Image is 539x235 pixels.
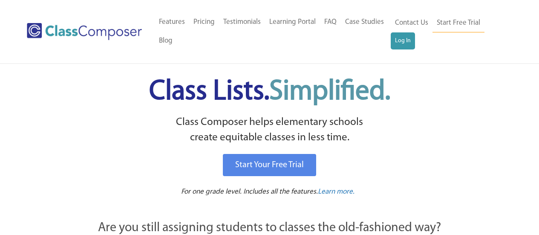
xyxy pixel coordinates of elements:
[265,13,320,32] a: Learning Portal
[155,13,391,50] nav: Header Menu
[341,13,388,32] a: Case Studies
[27,23,142,40] img: Class Composer
[149,78,390,106] span: Class Lists.
[391,32,415,49] a: Log In
[155,13,189,32] a: Features
[391,14,506,49] nav: Header Menu
[318,188,355,195] span: Learn more.
[219,13,265,32] a: Testimonials
[318,187,355,197] a: Learn more.
[181,188,318,195] span: For one grade level. Includes all the features.
[432,14,484,33] a: Start Free Trial
[189,13,219,32] a: Pricing
[223,154,316,176] a: Start Your Free Trial
[269,78,390,106] span: Simplified.
[320,13,341,32] a: FAQ
[391,14,432,32] a: Contact Us
[51,115,488,146] p: Class Composer helps elementary schools create equitable classes in less time.
[155,32,177,50] a: Blog
[235,161,304,169] span: Start Your Free Trial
